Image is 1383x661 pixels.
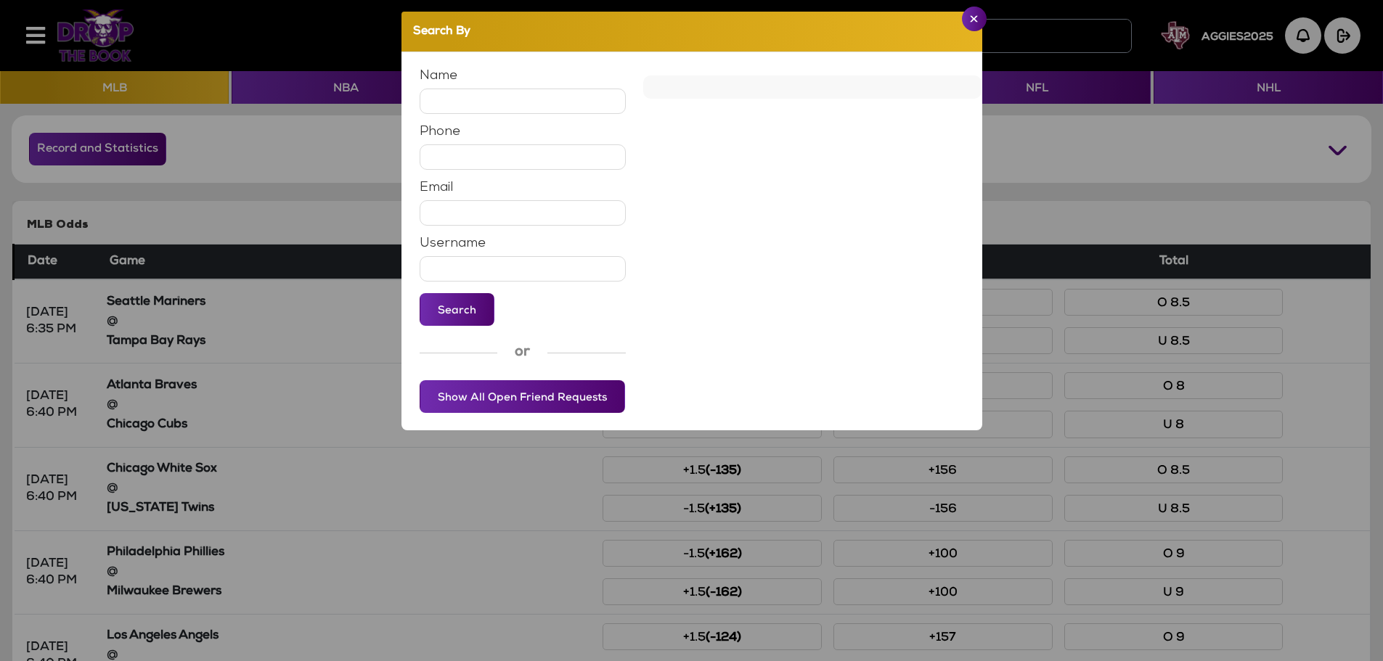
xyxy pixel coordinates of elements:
[962,7,987,31] button: Close
[420,126,460,139] label: Phone
[420,70,457,83] label: Name
[420,181,454,194] label: Email
[420,237,486,250] label: Username
[413,23,470,41] h5: Search By
[970,15,978,22] img: Close
[515,343,530,363] span: or
[420,293,494,326] button: Search
[420,380,625,413] button: Show All Open Friend Requests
